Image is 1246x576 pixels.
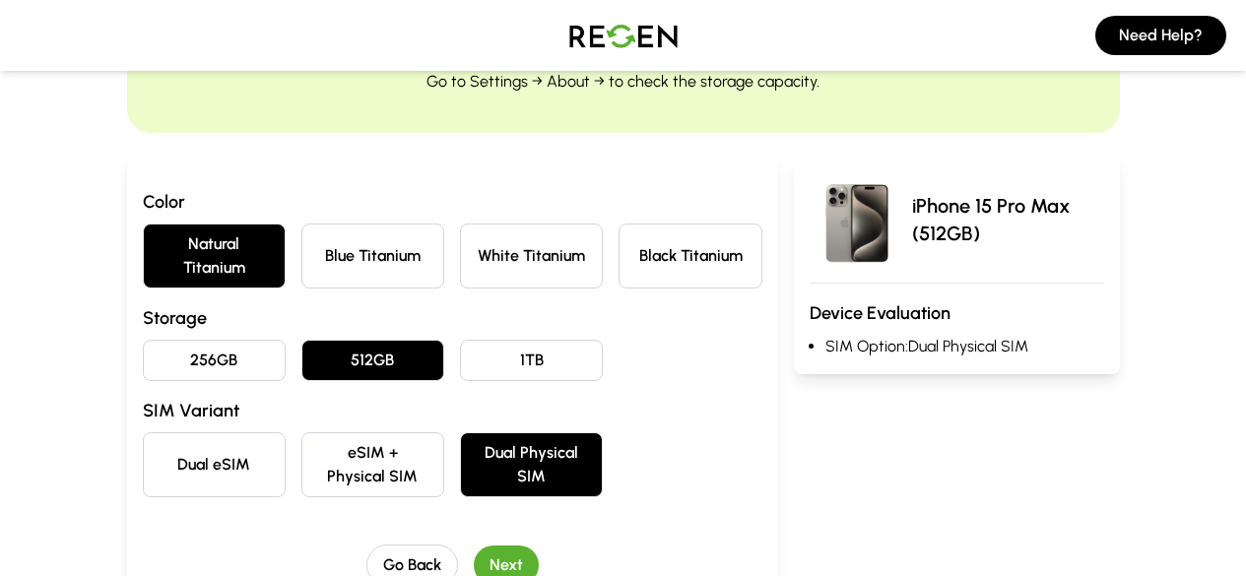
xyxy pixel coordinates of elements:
[460,340,603,381] button: 1TB
[301,224,444,288] button: Blue Titanium
[143,224,286,288] button: Natural Titanium
[143,432,286,497] button: Dual eSIM
[460,432,603,497] button: Dual Physical SIM
[810,299,1104,327] h3: Device Evaluation
[555,8,692,63] img: Logo
[912,192,1104,247] p: iPhone 15 Pro Max (512GB)
[460,224,603,288] button: White Titanium
[143,304,762,332] h3: Storage
[301,432,444,497] button: eSIM + Physical SIM
[619,224,761,288] button: Black Titanium
[143,397,762,424] h3: SIM Variant
[143,188,762,216] h3: Color
[1095,16,1226,55] button: Need Help?
[426,70,820,94] p: Go to Settings → About → to check the storage capacity.
[143,340,286,381] button: 256GB
[825,335,1104,358] li: SIM Option: Dual Physical SIM
[301,340,444,381] button: 512GB
[810,172,904,267] img: iPhone 15 Pro Max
